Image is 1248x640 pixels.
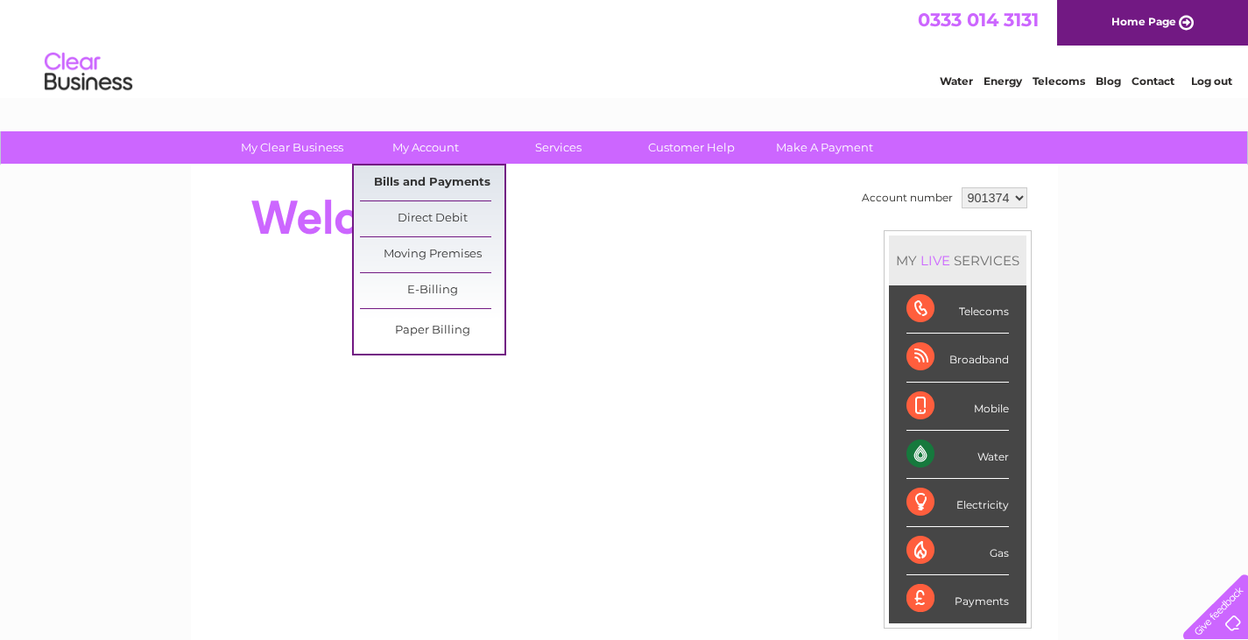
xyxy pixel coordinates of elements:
a: E-Billing [360,273,504,308]
a: Paper Billing [360,313,504,348]
div: Payments [906,575,1009,622]
div: Electricity [906,479,1009,527]
a: Contact [1132,74,1174,88]
a: My Account [353,131,497,164]
a: Direct Debit [360,201,504,236]
a: Customer Help [619,131,764,164]
div: Water [906,431,1009,479]
div: Clear Business is a trading name of Verastar Limited (registered in [GEOGRAPHIC_DATA] No. 3667643... [211,10,1039,85]
a: Water [940,74,973,88]
div: MY SERVICES [889,236,1026,285]
a: Telecoms [1033,74,1085,88]
div: Mobile [906,383,1009,431]
a: Services [486,131,631,164]
a: Blog [1096,74,1121,88]
a: Moving Premises [360,237,504,272]
a: Log out [1191,74,1232,88]
div: Broadband [906,334,1009,382]
div: Telecoms [906,285,1009,334]
div: LIVE [917,252,954,269]
a: Energy [984,74,1022,88]
a: My Clear Business [220,131,364,164]
td: Account number [857,183,957,213]
a: Make A Payment [752,131,897,164]
a: Bills and Payments [360,165,504,200]
div: Gas [906,527,1009,575]
a: 0333 014 3131 [918,9,1039,31]
img: logo.png [44,46,133,99]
